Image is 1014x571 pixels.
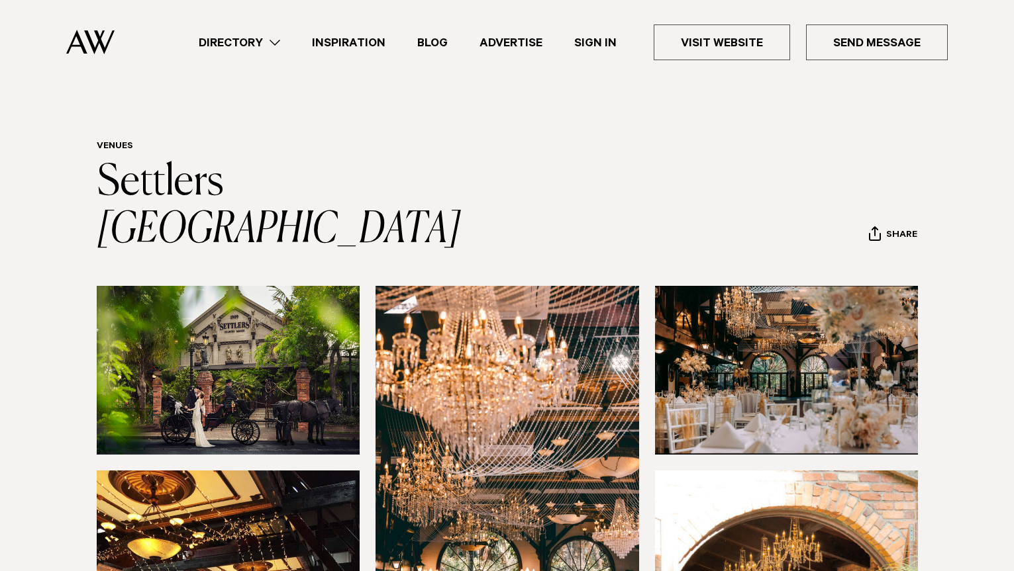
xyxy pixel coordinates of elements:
[97,142,133,152] a: Venues
[558,34,633,52] a: Sign In
[97,161,461,251] a: Settlers [GEOGRAPHIC_DATA]
[868,226,918,245] button: Share
[806,24,948,60] a: Send Message
[464,34,558,52] a: Advertise
[654,24,790,60] a: Visit Website
[183,34,296,52] a: Directory
[296,34,401,52] a: Inspiration
[886,230,917,242] span: Share
[66,30,115,54] img: Auckland Weddings Logo
[401,34,464,52] a: Blog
